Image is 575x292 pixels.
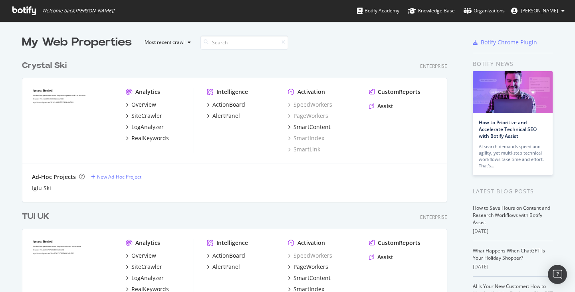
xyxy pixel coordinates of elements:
div: Analytics [135,239,160,247]
div: LogAnalyzer [131,123,164,131]
div: ActionBoard [212,101,245,109]
a: ActionBoard [207,101,245,109]
div: My Web Properties [22,34,132,50]
a: Botify Chrome Plugin [473,38,537,46]
div: CustomReports [378,239,420,247]
div: PageWorkers [293,263,328,271]
div: New Ad-Hoc Project [97,173,141,180]
a: New Ad-Hoc Project [91,173,141,180]
a: LogAnalyzer [126,123,164,131]
a: SiteCrawler [126,263,162,271]
div: Open Intercom Messenger [548,265,567,284]
a: Overview [126,101,156,109]
div: Organizations [464,7,505,15]
div: RealKeywords [131,134,169,142]
div: Activation [297,88,325,96]
a: Overview [126,252,156,260]
div: Intelligence [216,239,248,247]
img: crystalski.co.uk [32,88,113,153]
div: Latest Blog Posts [473,187,553,196]
a: LogAnalyzer [126,274,164,282]
a: How to Prioritize and Accelerate Technical SEO with Botify Assist [479,119,537,139]
div: Botify Chrome Plugin [481,38,537,46]
a: ActionBoard [207,252,245,260]
div: Botify Academy [357,7,399,15]
div: SmartContent [293,123,331,131]
a: SpeedWorkers [288,252,332,260]
a: Assist [369,253,393,261]
div: Knowledge Base [408,7,455,15]
div: Ad-Hoc Projects [32,173,76,181]
a: CustomReports [369,88,420,96]
div: AI search demands speed and agility, yet multi-step technical workflows take time and effort. Tha... [479,143,547,169]
span: Welcome back, [PERSON_NAME] ! [42,8,114,14]
div: Analytics [135,88,160,96]
div: Enterprise [420,214,447,220]
div: ActionBoard [212,252,245,260]
div: Assist [377,102,393,110]
a: CustomReports [369,239,420,247]
a: SiteCrawler [126,112,162,120]
a: Crystal Ski [22,60,70,72]
div: SiteCrawler [131,263,162,271]
a: SpeedWorkers [288,101,332,109]
div: AlertPanel [212,112,240,120]
a: Assist [369,102,393,110]
div: Enterprise [420,63,447,70]
div: Intelligence [216,88,248,96]
div: SiteCrawler [131,112,162,120]
div: CustomReports [378,88,420,96]
div: LogAnalyzer [131,274,164,282]
div: Botify news [473,60,553,68]
a: SmartContent [288,123,331,131]
a: TUI UK [22,211,52,222]
div: Assist [377,253,393,261]
div: Overview [131,101,156,109]
a: Iglu Ski [32,184,51,192]
div: [DATE] [473,263,553,270]
button: Most recent crawl [138,36,194,49]
div: Activation [297,239,325,247]
div: SmartContent [293,274,331,282]
input: Search [200,36,288,50]
a: SmartIndex [288,134,324,142]
div: [DATE] [473,228,553,235]
a: SmartLink [288,145,320,153]
a: PageWorkers [288,112,328,120]
div: Overview [131,252,156,260]
div: TUI UK [22,211,49,222]
a: PageWorkers [288,263,328,271]
img: How to Prioritize and Accelerate Technical SEO with Botify Assist [473,71,553,113]
a: How to Save Hours on Content and Research Workflows with Botify Assist [473,205,550,226]
div: AlertPanel [212,263,240,271]
a: RealKeywords [126,134,169,142]
div: Crystal Ski [22,60,67,72]
a: AlertPanel [207,263,240,271]
button: [PERSON_NAME] [505,4,571,17]
a: What Happens When ChatGPT Is Your Holiday Shopper? [473,247,545,261]
a: SmartContent [288,274,331,282]
span: Osman Khan [521,7,558,14]
a: AlertPanel [207,112,240,120]
div: Most recent crawl [145,40,184,45]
